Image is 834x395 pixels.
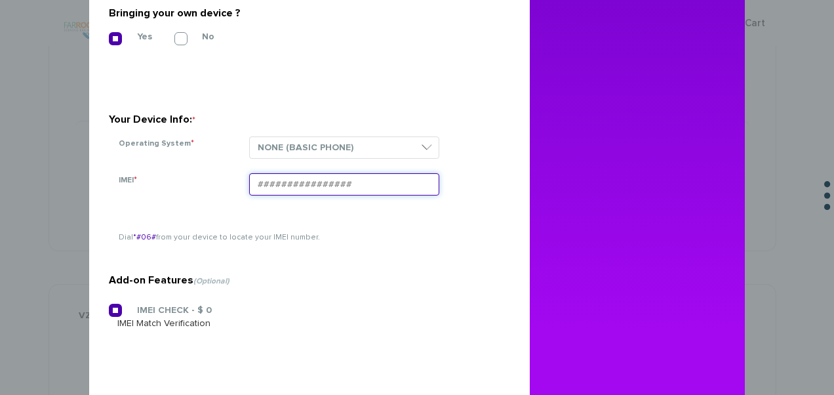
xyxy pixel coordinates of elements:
label: Operating System [119,137,194,150]
div: Your Device Info: [109,109,500,130]
label: No [182,31,214,43]
label: Yes [117,31,152,43]
input: ################ [249,173,439,196]
span: *#06# [133,234,156,241]
label: IMEI CHECK - $ 0 [117,304,212,316]
span: (Optional) [193,278,229,285]
p: Dial from your device to locate your IMEI number. [119,232,490,243]
div: Bringing your own device ? [109,3,500,24]
div: Add-on Features [109,202,500,291]
label: IMEI [119,174,137,187]
div: IMEI Match Verification [117,317,500,330]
